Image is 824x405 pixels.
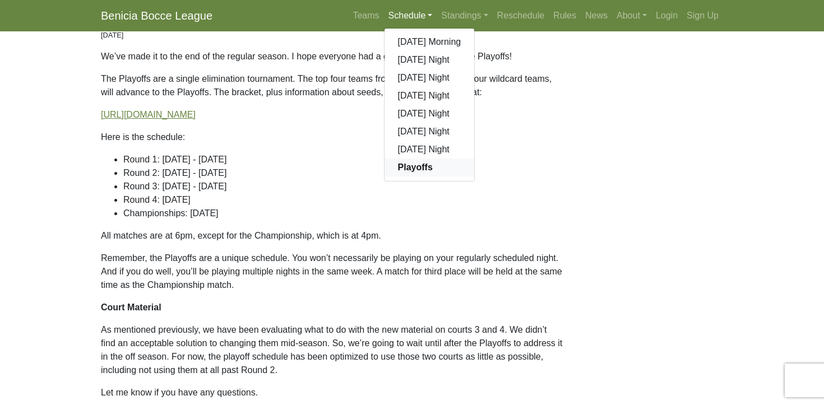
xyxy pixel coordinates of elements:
[682,4,723,27] a: Sign Up
[385,33,475,51] a: [DATE] Morning
[101,131,563,144] p: Here is the schedule:
[385,105,475,123] a: [DATE] Night
[384,28,475,181] div: Schedule
[101,4,212,27] a: Benicia Bocce League
[123,153,563,166] li: Round 1: [DATE] - [DATE]
[437,4,492,27] a: Standings
[385,69,475,87] a: [DATE] Night
[651,4,682,27] a: Login
[123,193,563,207] li: Round 4: [DATE]
[385,123,475,141] a: [DATE] Night
[385,141,475,159] a: [DATE] Night
[101,52,512,61] span: We’ve made it to the end of the regular season. I hope everyone had a good time. Time for the Pla...
[493,4,549,27] a: Reschedule
[581,4,612,27] a: News
[101,110,196,119] a: [URL][DOMAIN_NAME]
[398,162,433,172] strong: Playoffs
[101,30,563,40] p: [DATE]
[123,166,563,180] li: Round 2: [DATE] - [DATE]
[123,180,563,193] li: Round 3: [DATE] - [DATE]
[612,4,651,27] a: About
[101,229,563,243] p: All matches are at 6pm, except for the Championship, which is at 4pm.
[384,4,437,27] a: Schedule
[101,323,563,377] p: As mentioned previously, we have been evaluating what to do with the new material on courts 3 and...
[101,302,161,312] b: Court Material
[101,72,563,99] p: The Playoffs are a single elimination tournament. The top four teams from each division, plus fou...
[385,159,475,176] a: Playoffs
[385,51,475,69] a: [DATE] Night
[549,4,581,27] a: Rules
[385,87,475,105] a: [DATE] Night
[348,4,383,27] a: Teams
[101,386,563,399] p: Let me know if you have any questions.
[101,252,563,292] p: Remember, the Playoffs are a unique schedule. You won’t necessarily be playing on your regularly ...
[123,207,563,220] li: Championships: [DATE]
